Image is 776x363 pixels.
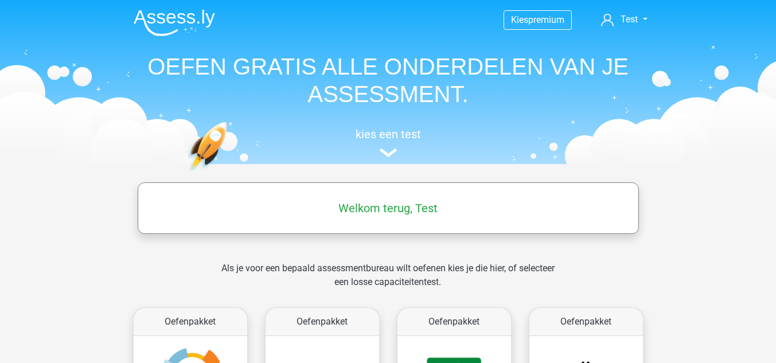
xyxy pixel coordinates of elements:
[511,14,528,25] span: Kies
[188,122,272,225] img: oefenen
[143,201,633,215] h5: Welkom terug, Test
[124,53,652,108] h1: OEFEN GRATIS ALLE ONDERDELEN VAN JE ASSESSMENT.
[504,12,571,28] a: Kiespremium
[528,14,564,25] span: premium
[621,14,638,25] span: Test
[596,13,652,26] a: Test
[124,127,652,141] h5: kies een test
[380,149,397,157] img: assessment
[134,9,215,36] img: Assessly
[212,261,564,303] div: Als je voor een bepaald assessmentbureau wilt oefenen kies je die hier, of selecteer een losse ca...
[124,127,652,158] a: kies een test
